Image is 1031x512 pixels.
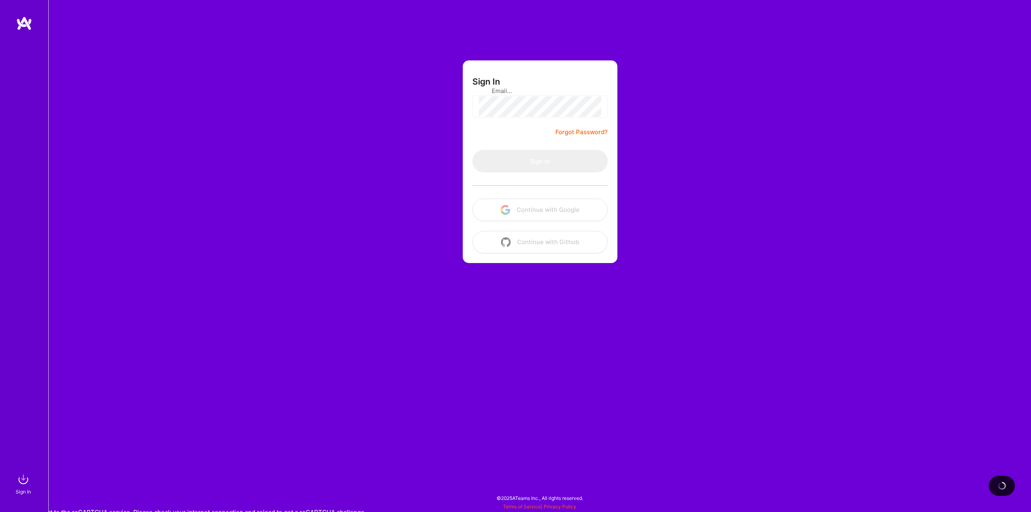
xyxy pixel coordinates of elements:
img: logo [16,16,32,31]
img: icon [501,205,510,215]
button: Continue with Google [472,199,608,221]
div: Sign In [16,487,31,496]
h3: Sign In [472,77,500,87]
a: Terms of Service [503,504,541,510]
input: Email... [492,81,588,101]
a: sign inSign In [17,471,31,496]
button: Continue with Github [472,231,608,253]
img: icon [501,237,511,247]
span: | [503,504,576,510]
a: Forgot Password? [555,127,608,137]
img: sign in [15,471,31,487]
img: loading [998,482,1006,490]
div: © 2025 ATeams Inc., All rights reserved. [48,488,1031,508]
a: Privacy Policy [544,504,576,510]
button: Sign In [472,150,608,172]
